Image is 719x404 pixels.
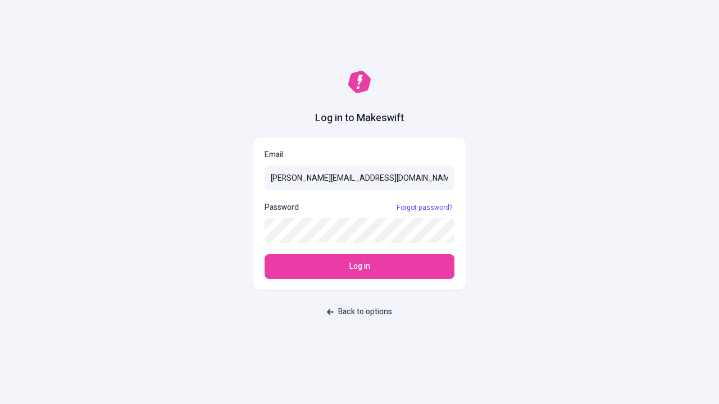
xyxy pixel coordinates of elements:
[320,302,399,322] button: Back to options
[315,111,404,126] h1: Log in to Makeswift
[265,166,454,190] input: Email
[338,306,392,318] span: Back to options
[349,260,370,273] span: Log in
[394,203,454,212] a: Forgot password?
[265,149,454,161] p: Email
[265,254,454,279] button: Log in
[265,201,299,214] p: Password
